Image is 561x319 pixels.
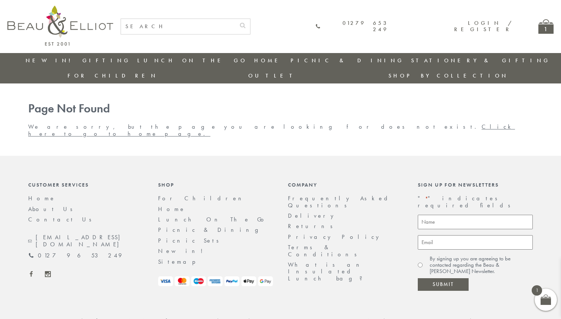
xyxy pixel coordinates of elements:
label: By signing up you are agreeing to be contacted regarding the Beau & [PERSON_NAME] Newsletter. [430,256,533,275]
a: Outlet [248,72,298,79]
a: About Us [28,205,78,213]
a: What is an Insulated Lunch bag? [288,261,368,282]
img: payment-logos.png [158,276,273,286]
a: Home [254,57,284,64]
p: " " indicates required fields [418,195,533,209]
input: Submit [418,278,469,291]
a: Picnic Sets [158,237,224,244]
a: Frequently Asked Questions [288,194,392,209]
a: Delivery [288,212,338,220]
div: Shop [158,182,273,188]
a: Shop by collection [388,72,508,79]
a: Picnic & Dining [158,226,266,234]
a: For Children [158,194,247,202]
a: Lunch On The Go [158,216,268,223]
a: Terms & Conditions [288,243,362,258]
a: Click here to go to home page. [28,123,515,137]
a: Picnic & Dining [291,57,404,64]
a: Home [28,194,56,202]
input: SEARCH [121,19,235,34]
a: Returns [288,222,338,230]
span: 1 [532,285,542,296]
div: Company [288,182,403,188]
a: [EMAIL_ADDRESS][DOMAIN_NAME] [28,234,143,248]
a: For Children [68,72,158,79]
a: Stationery & Gifting [411,57,550,64]
h1: Page Not Found [28,102,533,116]
a: New in! [26,57,75,64]
img: logo [7,6,113,46]
a: Gifting [82,57,131,64]
a: New in! [158,247,208,255]
a: Home [158,205,186,213]
a: Login / Register [454,19,512,33]
a: 01279 653 249 [28,252,122,259]
div: We are sorry, but the page you are looking for does not exist. [21,102,540,137]
a: Contact Us [28,216,96,223]
a: Sitemap [158,258,206,266]
div: Sign up for newsletters [418,182,533,188]
a: Privacy Policy [288,233,383,241]
a: Lunch On The Go [137,57,247,64]
input: Name [418,215,533,229]
div: Customer Services [28,182,143,188]
a: 1 [538,19,554,34]
a: 01279 653 249 [315,20,388,33]
input: Email [418,235,533,250]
